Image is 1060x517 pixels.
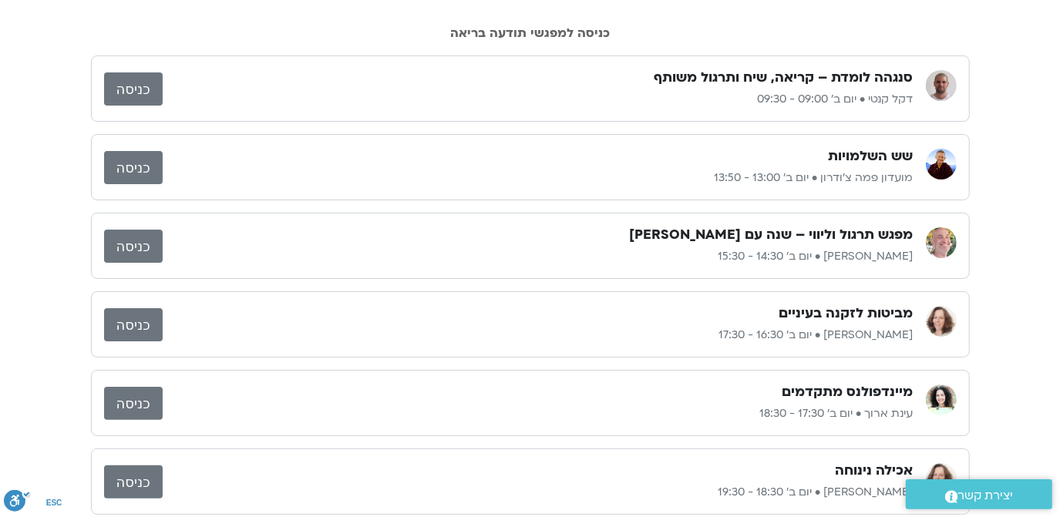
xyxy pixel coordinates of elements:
[779,304,914,323] h3: מביטות לזקנה בעיניים
[958,485,1014,506] span: יצירת קשר
[926,463,957,494] img: נעמה כהן
[926,149,957,180] img: מועדון פמה צ'ודרון
[104,387,163,420] a: כניסה
[836,462,914,480] h3: אכילה נינוחה
[104,308,163,341] a: כניסה
[630,226,914,244] h3: מפגש תרגול וליווי – שנה עם [PERSON_NAME]
[163,169,914,187] p: מועדון פמה צ'ודרון • יום ב׳ 13:00 - 13:50
[163,247,914,266] p: [PERSON_NAME] • יום ב׳ 14:30 - 15:30
[104,72,163,106] a: כניסה
[926,70,957,101] img: דקל קנטי
[926,384,957,415] img: עינת ארוך
[655,69,914,87] h3: סנגהה לומדת – קריאה, שיח ותרגול משותף
[926,306,957,337] img: נעמה כהן
[104,151,163,184] a: כניסה
[829,147,914,166] h3: שש השלמויות
[163,326,914,344] p: [PERSON_NAME] • יום ב׳ 16:30 - 17:30
[163,90,914,109] p: דקל קנטי • יום ב׳ 09:00 - 09:30
[104,465,163,499] a: כניסה
[163,483,914,502] p: [PERSON_NAME] • יום ב׳ 18:30 - 19:30
[163,405,914,423] p: עינת ארוך • יום ב׳ 17:30 - 18:30
[926,227,957,258] img: רון אלון
[906,479,1052,509] a: יצירת קשר
[104,230,163,263] a: כניסה
[91,26,970,40] h2: כניסה למפגשי תודעה בריאה
[782,383,914,401] h3: מיינדפולנס מתקדמים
